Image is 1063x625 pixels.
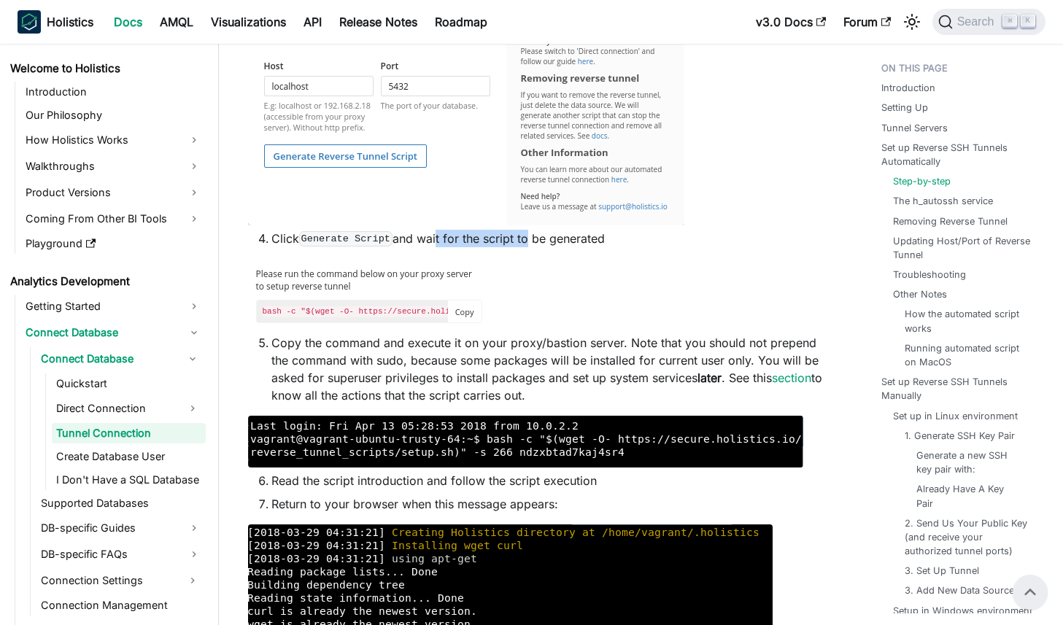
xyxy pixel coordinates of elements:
a: Running automated script on MacOS [905,341,1028,369]
a: Docs [105,10,151,34]
a: Set up Reverse SSH Tunnels Manually [881,375,1040,403]
a: AMQL [151,10,202,34]
a: Visualizations [202,10,295,34]
a: Product Versions [21,181,206,204]
a: Connect Database [21,321,206,344]
a: Coming From Other BI Tools [21,207,206,230]
b: Holistics [47,13,93,31]
a: Welcome to Holistics [6,58,206,79]
button: Expand sidebar category 'Direct Connection' [179,397,206,420]
a: How Holistics Works [21,128,206,152]
kbd: ⌘ [1002,15,1017,28]
a: Direct Connection [52,397,179,420]
a: Generate a new SSH key pair with: [916,449,1022,476]
a: section [772,370,811,385]
a: API [295,10,331,34]
a: Getting Started [21,295,206,318]
a: I Don't Have a SQL Database [52,470,206,490]
a: Analytics Development [6,271,206,292]
a: 3. Set Up Tunnel [905,564,979,578]
a: v3.0 Docs [747,10,835,34]
a: Other Notes [893,287,947,301]
a: Set up Reverse SSH Tunnels Automatically [881,141,1040,168]
a: Walkthroughs [21,155,206,178]
a: Release Notes [331,10,426,34]
a: 1. Generate SSH Key Pair [905,429,1015,443]
code: Generate Script [299,231,393,246]
a: Our Philosophy [21,105,206,125]
a: Tunnel Connection [52,423,206,443]
a: DB-specific FAQs [36,543,206,566]
button: Expand sidebar category 'Connection Settings' [179,569,206,592]
a: Setting Up [881,101,928,114]
a: 2. Send Us Your Public Key (and receive your authorized tunnel ports) [905,516,1028,559]
a: Connection Management [36,595,206,616]
a: Introduction [21,82,206,102]
a: Tunnel Servers [881,121,948,135]
a: Forum [835,10,900,34]
img: Holistics [18,10,41,34]
button: Scroll back to top [1013,575,1048,610]
kbd: K [1021,15,1035,28]
a: Supported Databases [36,493,206,513]
a: The h_autossh service [893,194,993,208]
a: Troubleshooting [893,268,966,282]
li: Read the script introduction and follow the script execution [271,472,823,489]
a: Set up in Linux environment [893,409,1018,423]
a: Removing Reverse Tunnel [893,214,1008,228]
button: Search (Command+K) [932,9,1045,35]
button: Switch between dark and light mode (currently light mode) [900,10,924,34]
li: Copy the command and execute it on your proxy/bastion server. Note that you should not prepend th... [271,334,823,404]
span: Search [953,15,1003,28]
a: Quickstart [52,373,206,394]
li: Return to your browser when this message appears: [271,495,823,513]
a: Already Have A Key Pair [916,482,1022,510]
a: Create Database User [52,446,206,467]
a: DB-specific Guides [36,516,206,540]
strong: later [697,370,722,385]
a: Playground [21,233,206,254]
a: Step-by-step [893,174,951,188]
a: How the automated script works [905,307,1028,335]
a: Setup in Windows environment [893,604,1032,618]
a: 3. Add New Data Source [905,583,1014,597]
li: Click and wait for the script to be generated [271,230,823,247]
a: Connection Settings [36,569,179,592]
button: Collapse sidebar category 'Connect Database' [179,347,206,370]
a: Introduction [881,81,935,95]
a: Connect Database [36,347,179,370]
a: Updating Host/Port of Reverse Tunnel [893,234,1034,262]
a: HolisticsHolistics [18,10,93,34]
a: Roadmap [426,10,496,34]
